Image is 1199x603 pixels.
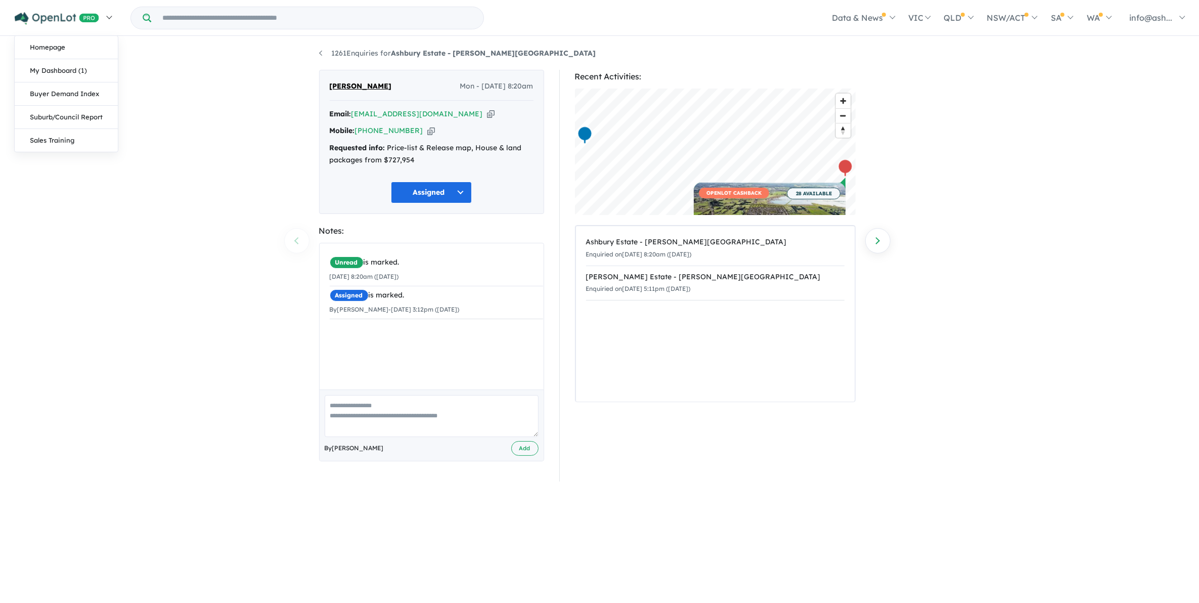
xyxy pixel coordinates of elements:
[837,159,853,178] div: Map marker
[330,289,369,301] span: Assigned
[15,59,118,82] a: My Dashboard (1)
[586,271,845,283] div: [PERSON_NAME] Estate - [PERSON_NAME][GEOGRAPHIC_DATA]
[15,106,118,129] a: Suburb/Council Report
[319,49,596,58] a: 1261Enquiries forAshbury Estate - [PERSON_NAME][GEOGRAPHIC_DATA]
[330,256,543,269] div: is marked.
[787,188,840,199] span: 28 AVAILABLE
[586,236,845,248] div: Ashbury Estate - [PERSON_NAME][GEOGRAPHIC_DATA]
[427,125,435,136] button: Copy
[391,182,472,203] button: Assigned
[586,266,845,301] a: [PERSON_NAME] Estate - [PERSON_NAME][GEOGRAPHIC_DATA]Enquiried on[DATE] 5:11pm ([DATE])
[15,82,118,106] a: Buyer Demand Index
[15,36,118,59] a: Homepage
[391,49,596,58] strong: Ashbury Estate - [PERSON_NAME][GEOGRAPHIC_DATA]
[319,224,544,238] div: Notes:
[836,109,851,123] span: Zoom out
[351,109,483,118] a: [EMAIL_ADDRESS][DOMAIN_NAME]
[330,306,460,313] small: By [PERSON_NAME] - [DATE] 3:12pm ([DATE])
[330,273,399,280] small: [DATE] 8:20am ([DATE])
[460,80,534,93] span: Mon - [DATE] 8:20am
[330,143,385,152] strong: Requested info:
[330,289,543,301] div: is marked.
[319,48,880,60] nav: breadcrumb
[15,12,99,25] img: Openlot PRO Logo White
[355,126,423,135] a: [PHONE_NUMBER]
[330,256,364,269] span: Unread
[330,109,351,118] strong: Email:
[15,129,118,152] a: Sales Training
[1129,13,1172,23] span: info@ash...
[586,250,692,258] small: Enquiried on [DATE] 8:20am ([DATE])
[330,142,534,166] div: Price-list & Release map, House & land packages from $727,954
[586,285,691,292] small: Enquiried on [DATE] 5:11pm ([DATE])
[699,188,769,198] span: OPENLOT CASHBACK
[487,109,495,119] button: Copy
[836,123,851,138] button: Reset bearing to north
[511,441,539,456] button: Add
[836,108,851,123] button: Zoom out
[577,126,592,145] div: Map marker
[330,126,355,135] strong: Mobile:
[694,183,846,259] a: OPENLOT CASHBACK 28 AVAILABLE
[575,89,856,215] canvas: Map
[325,443,384,453] span: By [PERSON_NAME]
[153,7,481,29] input: Try estate name, suburb, builder or developer
[586,231,845,266] a: Ashbury Estate - [PERSON_NAME][GEOGRAPHIC_DATA]Enquiried on[DATE] 8:20am ([DATE])
[575,70,856,83] div: Recent Activities:
[330,80,392,93] span: [PERSON_NAME]
[836,94,851,108] button: Zoom in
